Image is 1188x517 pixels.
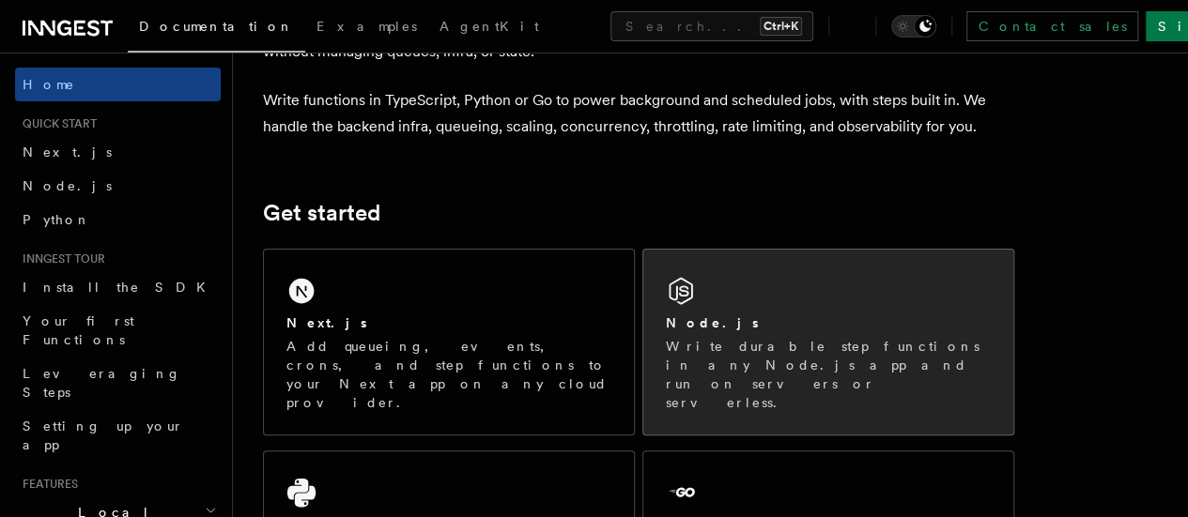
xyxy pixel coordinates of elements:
span: AgentKit [440,19,539,34]
a: Next.js [15,135,221,169]
button: Search...Ctrl+K [610,11,813,41]
span: Quick start [15,116,97,131]
span: Examples [316,19,417,34]
a: Node.js [15,169,221,203]
a: AgentKit [428,6,550,51]
h2: Node.js [666,313,759,332]
span: Features [15,477,78,492]
a: Next.jsAdd queueing, events, crons, and step functions to your Next app on any cloud provider. [263,249,635,435]
span: Home [23,75,75,94]
a: Home [15,68,221,101]
a: Contact sales [966,11,1138,41]
span: Leveraging Steps [23,366,181,400]
a: Leveraging Steps [15,357,221,409]
a: Setting up your app [15,409,221,462]
h2: Next.js [286,313,367,332]
span: Inngest tour [15,251,105,266]
a: Get started [263,200,380,226]
span: Next.js [23,144,112,160]
span: Node.js [23,178,112,193]
button: Toggle dark mode [891,15,936,38]
span: Install the SDK [23,280,217,295]
span: Documentation [139,19,294,34]
a: Install the SDK [15,270,221,304]
a: Python [15,203,221,236]
span: Your first Functions [23,313,134,347]
a: Examples [305,6,428,51]
kbd: Ctrl+K [760,17,802,36]
a: Node.jsWrite durable step functions in any Node.js app and run on servers or serverless. [642,249,1014,435]
a: Documentation [128,6,305,53]
span: Setting up your app [23,418,184,452]
p: Write functions in TypeScript, Python or Go to power background and scheduled jobs, with steps bu... [263,87,1014,140]
span: Python [23,212,91,227]
p: Add queueing, events, crons, and step functions to your Next app on any cloud provider. [286,337,611,412]
p: Write durable step functions in any Node.js app and run on servers or serverless. [666,337,991,412]
a: Your first Functions [15,304,221,357]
